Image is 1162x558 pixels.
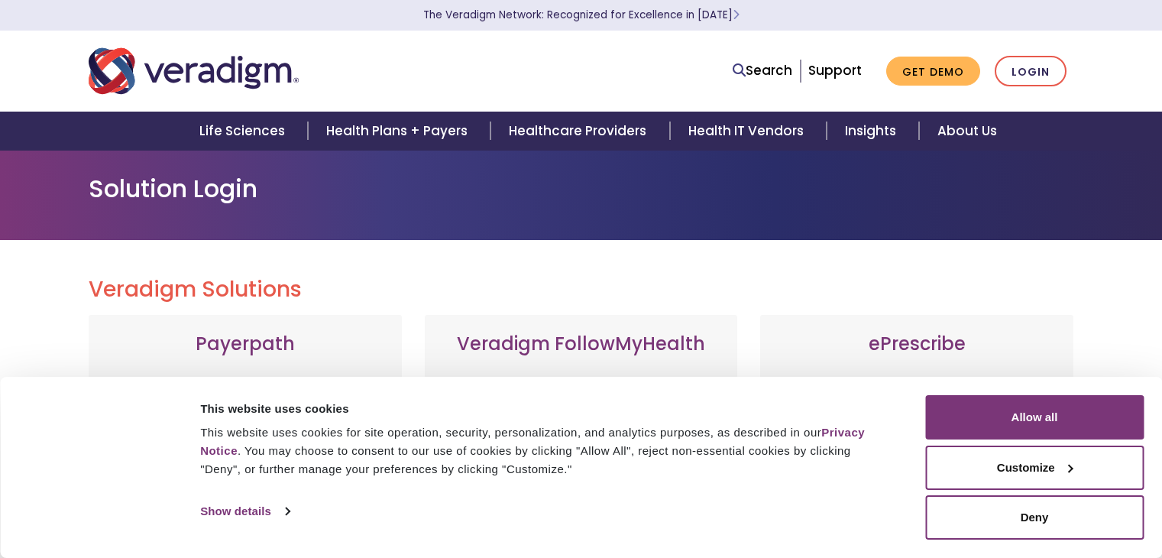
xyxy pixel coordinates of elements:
div: This website uses cookies for site operation, security, personalization, and analytics purposes, ... [200,423,891,479]
a: Life Sciences [181,112,308,151]
a: Health Plans + Payers [308,112,490,151]
p: Veradigm FollowMyHealth's Mobile Patient Experience enhances patient access via mobile devices, o... [440,374,723,519]
h3: Payerpath [104,333,387,355]
a: Login [995,56,1067,87]
button: Deny [925,495,1144,540]
a: About Us [919,112,1015,151]
button: Customize [925,446,1144,490]
h3: ePrescribe [775,333,1058,355]
p: Web-based, user-friendly solutions that help providers and practice administrators enhance revenu... [104,374,387,534]
img: Veradigm logo [89,46,299,96]
h1: Solution Login [89,174,1074,203]
button: Allow all [925,395,1144,440]
a: Support [808,61,862,79]
a: Health IT Vendors [670,112,827,151]
h3: Veradigm FollowMyHealth [440,333,723,355]
span: Learn More [733,8,740,22]
div: This website uses cookies [200,400,891,418]
h2: Veradigm Solutions [89,277,1074,303]
a: The Veradigm Network: Recognized for Excellence in [DATE]Learn More [423,8,740,22]
a: Insights [827,112,919,151]
a: Search [733,60,792,81]
a: Get Demo [886,57,980,86]
p: A comprehensive solution that simplifies prescribing for healthcare providers with features like ... [775,374,1058,534]
a: Show details [200,500,289,523]
a: Healthcare Providers [490,112,669,151]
